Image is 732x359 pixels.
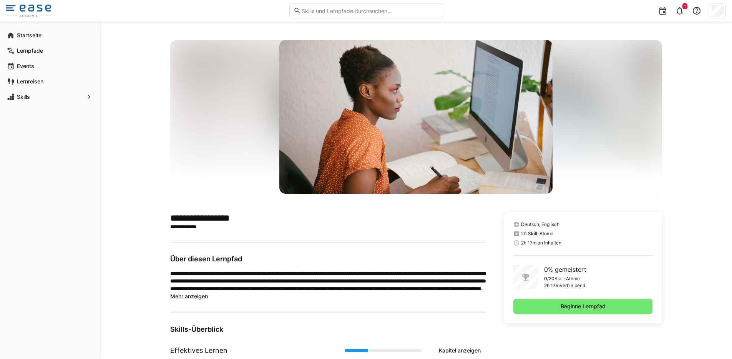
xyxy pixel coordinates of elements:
[513,299,653,314] button: Beginne Lernpfad
[544,283,560,289] p: 2h 17m
[521,240,561,246] span: 2h 17m an Inhalten
[544,276,554,282] p: 0/20
[521,231,553,237] span: 20 Skill-Atome
[560,283,585,289] p: verbleibend
[170,255,486,263] h3: Über diesen Lernpfad
[521,221,559,228] span: Deutsch, Englisch
[559,302,607,310] span: Beginne Lernpfad
[544,265,586,274] p: 0% gemeistert
[434,343,486,358] button: Kapitel anzeigen
[301,7,438,14] input: Skills und Lernpfade durchsuchen…
[554,276,580,282] p: Skill-Atome
[170,346,227,356] h1: Effektives Lernen
[170,325,486,334] h3: Skills-Überblick
[170,293,208,299] span: Mehr anzeigen
[684,4,686,8] span: 1
[438,347,482,354] span: Kapitel anzeigen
